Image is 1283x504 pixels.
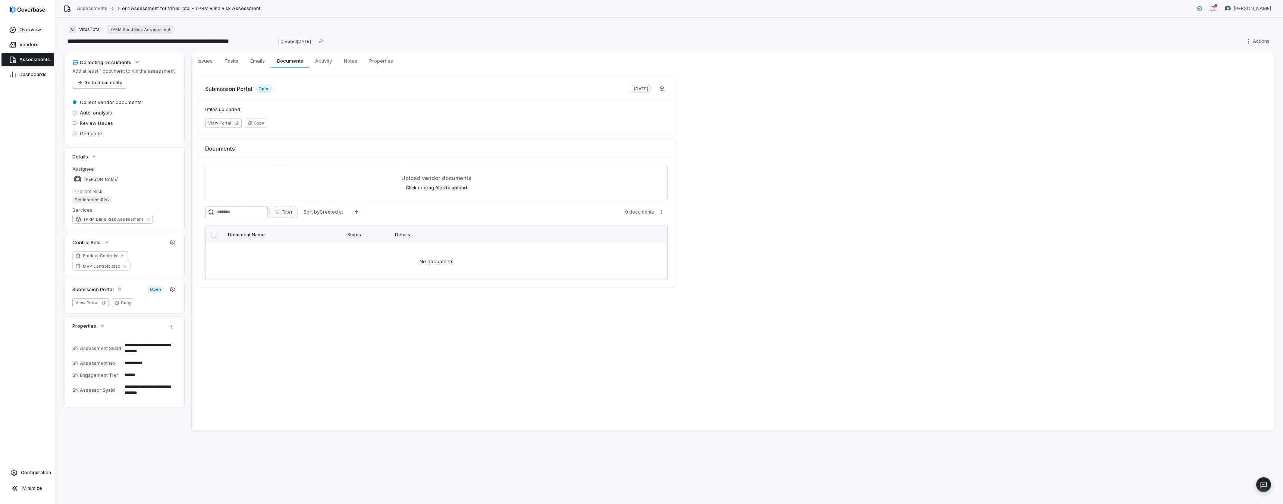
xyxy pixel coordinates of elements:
[72,188,177,195] dt: Inherent Risk
[72,298,109,307] button: View Portal
[195,56,216,66] span: Issues
[19,27,41,33] span: Overview
[21,470,51,476] span: Configuration
[72,360,122,366] div: SN Assessment No
[70,319,107,333] button: Properties
[1,68,54,81] a: Dashboards
[1243,36,1274,47] button: Actions
[72,153,88,160] span: Details
[1,53,54,66] a: Assessments
[22,485,42,491] span: Minimize
[72,286,114,293] span: Submission Portal
[354,209,360,215] svg: Ascending
[1220,3,1276,14] button: Adeola Ajiginni avatar[PERSON_NAME]
[278,38,313,45] span: Created [DATE]
[19,72,47,78] span: Dashboards
[84,177,119,182] span: [PERSON_NAME]
[72,77,127,88] button: Go to documents
[79,26,101,32] span: VirusTotal
[347,232,386,238] div: Status
[72,387,122,393] div: SN Assessor SysId
[299,207,348,218] button: Sort byCreated at
[80,109,112,116] span: Auto-analysis
[72,346,122,351] div: SN Assessment SysId
[80,120,113,126] span: Review issues
[83,253,117,259] span: Product Controls
[80,130,102,137] span: Complete
[625,209,654,215] span: 0 documents
[205,119,242,127] button: View Portal
[312,56,335,66] span: Activity
[314,35,327,48] button: Copy link
[72,239,101,246] span: Control Sets
[72,207,177,213] dt: Services
[228,232,338,238] div: Document Name
[395,232,645,238] div: Details
[72,251,128,260] a: Product Controls
[72,196,112,204] span: Set Inherent Risk
[205,107,668,113] span: 0 files uploaded
[72,68,175,74] p: Add at least 1 document to run the assessment
[247,56,268,66] span: Emails
[19,42,38,48] span: Vendors
[3,481,53,496] button: Minimize
[1234,6,1271,12] span: [PERSON_NAME]
[70,236,112,249] button: Control Sets
[245,119,267,127] button: Copy
[1,38,54,51] a: Vendors
[10,6,45,13] img: Coverbase logo
[70,56,142,69] button: Collecting Documents
[70,150,99,163] button: Details
[349,207,364,218] button: Ascending
[1,23,54,37] a: Overview
[72,372,122,378] div: SN Engagement Tier
[72,166,177,172] dt: Assignee
[274,56,306,66] span: Documents
[3,466,53,479] a: Configuration
[19,57,50,63] span: Assessments
[255,84,273,93] span: Open
[107,25,173,34] a: TPRM Blind Risk Assessment
[205,85,252,93] span: Submission Portal
[366,56,396,66] span: Properties
[1225,6,1231,12] img: Adeola Ajiginni avatar
[222,56,241,66] span: Tasks
[66,23,103,36] button: VVirusTotal
[269,207,298,218] button: Filter
[205,145,235,152] span: Documents
[70,283,125,296] button: Submission Portal
[117,6,260,12] span: Tier 1 Assessment for VirusTotal - TPRM Blind Risk Assessment
[206,244,667,280] td: No documents
[406,185,467,191] label: Click or drag files to upload
[656,207,668,218] button: More actions
[632,85,650,92] span: [DATE]
[80,99,142,105] span: Collect vendor documents
[282,209,293,215] span: Filter
[83,263,120,269] span: MVP Controls.xlsx
[72,322,96,329] span: Properties
[341,56,360,66] span: Notes
[83,217,143,222] span: TPRM Blind Risk Assessment
[112,298,134,307] button: Copy
[77,6,107,12] a: Assessments
[148,286,163,293] span: Open
[72,59,131,66] div: Collecting Documents
[72,262,131,271] a: MVP Controls.xlsx
[74,176,81,183] img: Adeola Ajiginni avatar
[401,174,471,182] span: Upload vendor documents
